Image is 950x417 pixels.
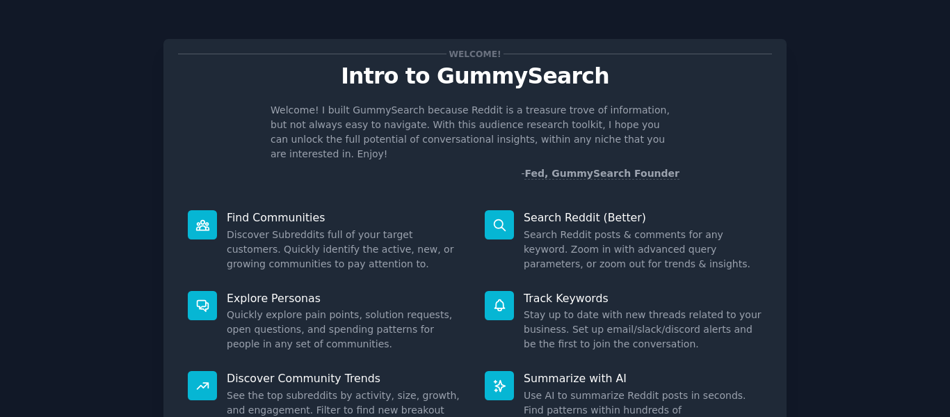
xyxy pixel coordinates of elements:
div: - [521,166,679,181]
p: Intro to GummySearch [178,64,772,88]
p: Find Communities [227,210,465,225]
p: Search Reddit (Better) [524,210,762,225]
a: Fed, GummySearch Founder [524,168,679,180]
span: Welcome! [446,47,504,61]
dd: Search Reddit posts & comments for any keyword. Zoom in with advanced query parameters, or zoom o... [524,228,762,272]
dd: Quickly explore pain points, solution requests, open questions, and spending patterns for people ... [227,308,465,352]
p: Summarize with AI [524,371,762,386]
p: Discover Community Trends [227,371,465,386]
dd: Discover Subreddits full of your target customers. Quickly identify the active, new, or growing c... [227,228,465,272]
dd: Stay up to date with new threads related to your business. Set up email/slack/discord alerts and ... [524,308,762,352]
p: Welcome! I built GummySearch because Reddit is a treasure trove of information, but not always ea... [271,103,679,162]
p: Explore Personas [227,291,465,306]
p: Track Keywords [524,291,762,306]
